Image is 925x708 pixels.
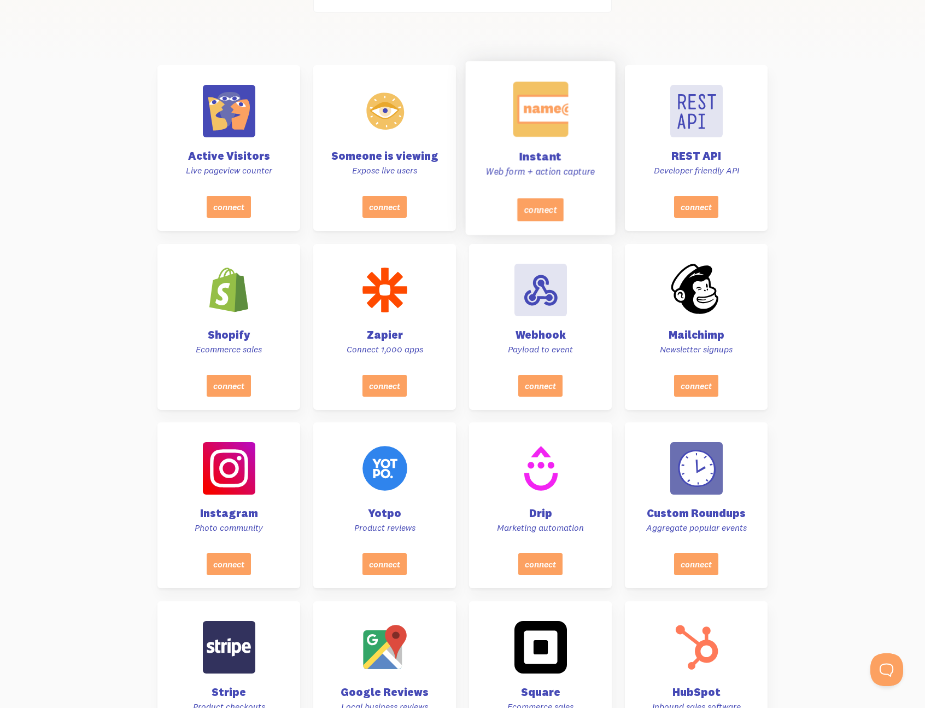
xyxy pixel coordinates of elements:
[870,653,903,686] iframe: Help Scout Beacon - Open
[674,374,718,396] button: connect
[207,196,251,218] button: connect
[638,329,754,340] h4: Mailchimp
[326,687,443,698] h4: Google Reviews
[482,522,599,533] p: Marketing automation
[638,687,754,698] h4: HubSpot
[171,508,287,519] h4: Instagram
[157,244,300,410] a: Shopify Ecommerce sales connect
[326,508,443,519] h4: Yotpo
[157,65,300,231] a: Active Visitors Live pageview counter connect
[326,329,443,340] h4: Zapier
[517,198,564,221] button: connect
[171,344,287,355] p: Ecommerce sales
[157,422,300,588] a: Instagram Photo community connect
[171,150,287,161] h4: Active Visitors
[207,553,251,575] button: connect
[482,329,599,340] h4: Webhook
[482,687,599,698] h4: Square
[638,165,754,176] p: Developer friendly API
[638,508,754,519] h4: Custom Roundups
[465,61,615,235] a: Instant Web form + action capture connect
[326,344,443,355] p: Connect 1,000 apps
[171,522,287,533] p: Photo community
[469,422,612,588] a: Drip Marketing automation connect
[638,522,754,533] p: Aggregate popular events
[171,687,287,698] h4: Stripe
[518,374,563,396] button: connect
[638,150,754,161] h4: REST API
[482,508,599,519] h4: Drip
[171,165,287,176] p: Live pageview counter
[326,150,443,161] h4: Someone is viewing
[479,165,602,177] p: Web form + action capture
[326,522,443,533] p: Product reviews
[674,196,718,218] button: connect
[518,553,563,575] button: connect
[313,65,456,231] a: Someone is viewing Expose live users connect
[638,344,754,355] p: Newsletter signups
[625,422,768,588] a: Custom Roundups Aggregate popular events connect
[362,553,407,575] button: connect
[207,374,251,396] button: connect
[625,244,768,410] a: Mailchimp Newsletter signups connect
[313,244,456,410] a: Zapier Connect 1,000 apps connect
[362,196,407,218] button: connect
[469,244,612,410] a: Webhook Payload to event connect
[313,422,456,588] a: Yotpo Product reviews connect
[479,150,602,162] h4: Instant
[625,65,768,231] a: REST API Developer friendly API connect
[482,344,599,355] p: Payload to event
[326,165,443,176] p: Expose live users
[362,374,407,396] button: connect
[674,553,718,575] button: connect
[171,329,287,340] h4: Shopify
